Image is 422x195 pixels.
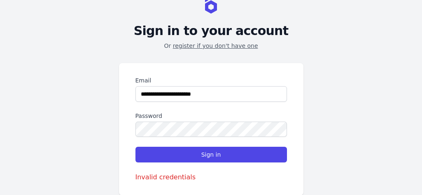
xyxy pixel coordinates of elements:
label: Email [135,76,287,85]
p: Or [164,42,258,50]
button: Sign in [135,147,287,162]
h2: Sign in to your account [134,23,289,38]
a: register if you don't have one [173,42,258,49]
span: Sign in [201,150,221,159]
span: Invalid credentials [135,173,196,181]
label: Password [135,112,287,120]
